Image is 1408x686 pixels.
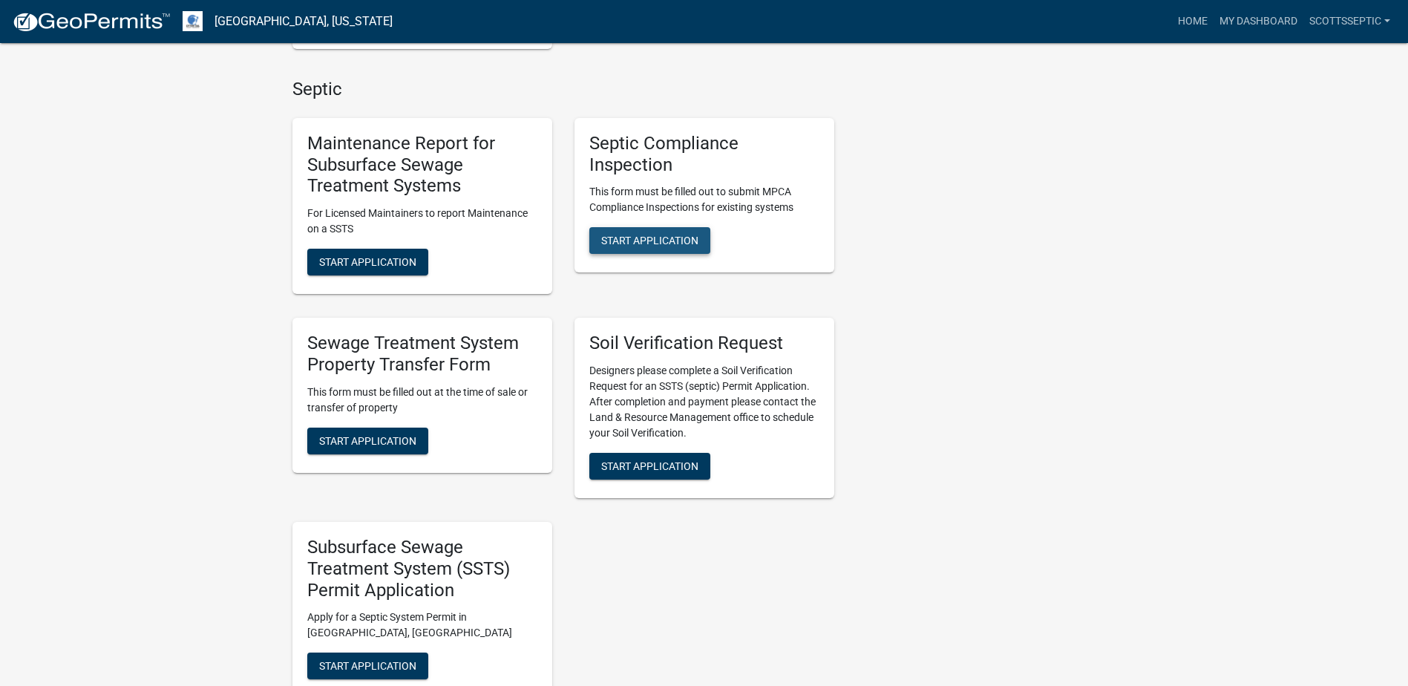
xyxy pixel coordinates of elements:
h5: Soil Verification Request [589,333,819,354]
img: Otter Tail County, Minnesota [183,11,203,31]
span: Start Application [319,660,416,672]
h5: Subsurface Sewage Treatment System (SSTS) Permit Application [307,537,537,601]
p: Designers please complete a Soil Verification Request for an SSTS (septic) Permit Application. Af... [589,363,819,441]
button: Start Application [307,428,428,454]
a: [GEOGRAPHIC_DATA], [US_STATE] [215,9,393,34]
button: Start Application [589,453,710,480]
a: My Dashboard [1214,7,1303,36]
span: Start Application [601,460,698,472]
button: Start Application [307,653,428,679]
button: Start Application [307,249,428,275]
h5: Sewage Treatment System Property Transfer Form [307,333,537,376]
p: Apply for a Septic System Permit in [GEOGRAPHIC_DATA], [GEOGRAPHIC_DATA] [307,610,537,641]
a: Home [1172,7,1214,36]
span: Start Application [319,256,416,268]
a: scottsseptic [1303,7,1396,36]
p: This form must be filled out at the time of sale or transfer of property [307,385,537,416]
span: Start Application [601,235,698,246]
h4: Septic [292,79,834,100]
p: For Licensed Maintainers to report Maintenance on a SSTS [307,206,537,237]
button: Start Application [589,227,710,254]
h5: Maintenance Report for Subsurface Sewage Treatment Systems [307,133,537,197]
span: Start Application [319,434,416,446]
h5: Septic Compliance Inspection [589,133,819,176]
p: This form must be filled out to submit MPCA Compliance Inspections for existing systems [589,184,819,215]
